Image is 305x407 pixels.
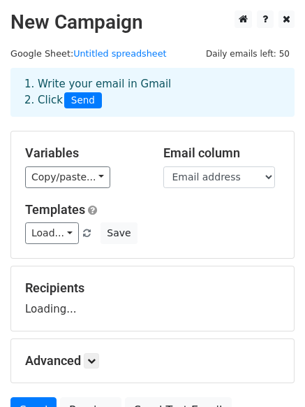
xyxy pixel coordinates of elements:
[25,222,79,244] a: Load...
[64,92,102,109] span: Send
[101,222,137,244] button: Save
[163,145,281,161] h5: Email column
[25,353,280,369] h5: Advanced
[10,10,295,34] h2: New Campaign
[25,202,85,217] a: Templates
[201,48,295,59] a: Daily emails left: 50
[25,280,280,296] h5: Recipients
[14,76,291,108] div: 1. Write your email in Gmail 2. Click
[73,48,166,59] a: Untitled spreadsheet
[10,48,167,59] small: Google Sheet:
[201,46,295,62] span: Daily emails left: 50
[25,280,280,317] div: Loading...
[25,145,142,161] h5: Variables
[25,166,110,188] a: Copy/paste...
